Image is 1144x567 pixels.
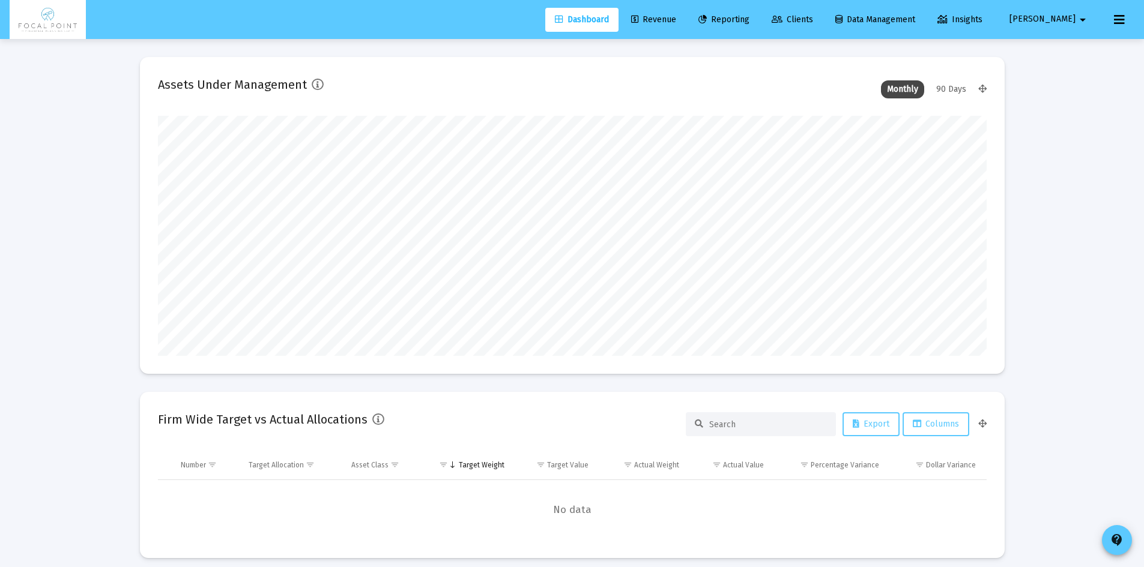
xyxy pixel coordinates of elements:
td: Column Actual Value [688,451,772,479]
div: Target Value [547,460,589,470]
div: Number [181,460,206,470]
div: Target Allocation [249,460,304,470]
span: Show filter options for column 'Actual Value' [712,460,721,469]
span: Revenue [631,14,676,25]
a: Dashboard [545,8,619,32]
a: Clients [762,8,823,32]
h2: Firm Wide Target vs Actual Allocations [158,410,368,429]
span: Insights [937,14,982,25]
div: 90 Days [930,80,972,98]
div: Actual Value [723,460,764,470]
img: Dashboard [19,8,77,32]
span: Dashboard [555,14,609,25]
div: Percentage Variance [811,460,879,470]
span: Show filter options for column 'Target Value' [536,460,545,469]
mat-icon: arrow_drop_down [1076,8,1090,32]
span: Reporting [698,14,749,25]
span: [PERSON_NAME] [1009,14,1076,25]
span: Show filter options for column 'Target Weight' [439,460,448,469]
span: Data Management [835,14,915,25]
span: Columns [913,419,959,429]
td: Column Percentage Variance [772,451,888,479]
button: Export [843,412,900,436]
h2: Assets Under Management [158,75,307,94]
div: Target Weight [459,460,504,470]
div: Monthly [881,80,924,98]
input: Search [709,419,827,430]
a: Revenue [622,8,686,32]
button: [PERSON_NAME] [995,7,1104,31]
span: Clients [772,14,813,25]
mat-icon: contact_support [1110,533,1124,547]
td: Column Target Weight [423,451,513,479]
button: Columns [903,412,969,436]
td: Column Asset Class [343,451,423,479]
div: Asset Class [351,460,389,470]
td: Column Dollar Variance [888,451,986,479]
td: Column Target Value [513,451,598,479]
div: Dollar Variance [926,460,976,470]
div: Data grid [158,451,987,540]
a: Reporting [689,8,759,32]
span: Show filter options for column 'Actual Weight' [623,460,632,469]
span: Show filter options for column 'Percentage Variance' [800,460,809,469]
span: Show filter options for column 'Dollar Variance' [915,460,924,469]
div: Actual Weight [634,460,679,470]
td: Column Actual Weight [597,451,687,479]
a: Insights [928,8,992,32]
span: Show filter options for column 'Asset Class' [390,460,399,469]
td: Column Target Allocation [240,451,343,479]
a: Data Management [826,8,925,32]
span: No data [158,503,987,517]
td: Column Number [172,451,241,479]
span: Export [853,419,889,429]
span: Show filter options for column 'Target Allocation' [306,460,315,469]
span: Show filter options for column 'Number' [208,460,217,469]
